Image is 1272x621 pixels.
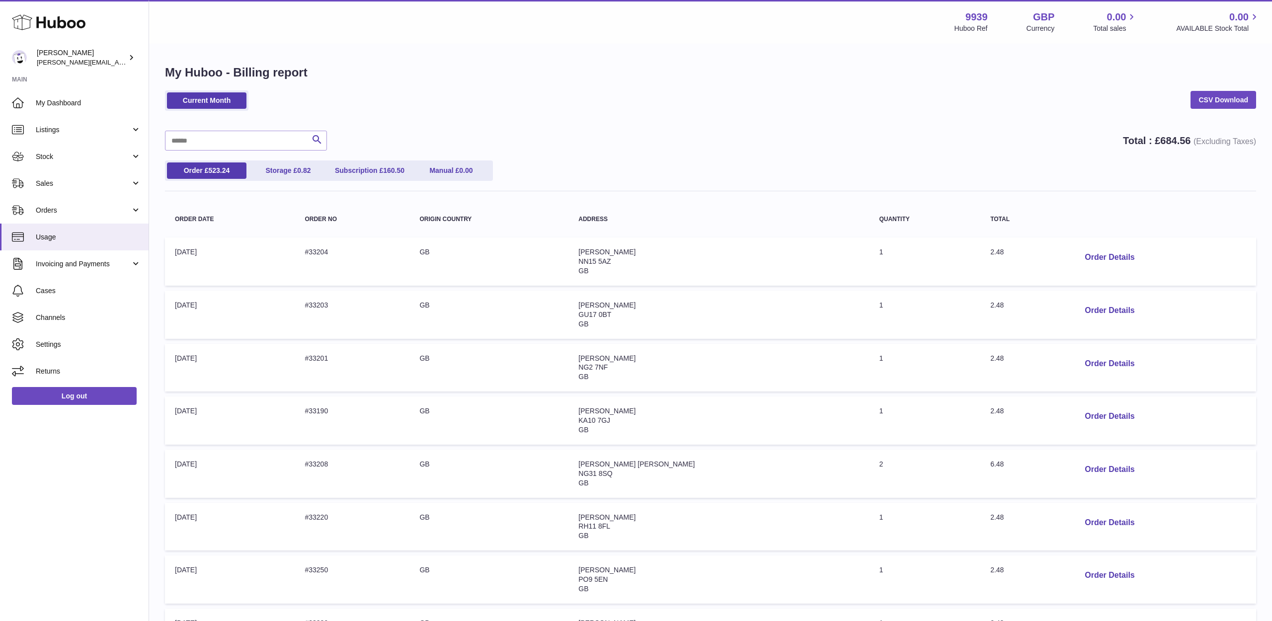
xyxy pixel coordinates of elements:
[165,237,295,286] td: [DATE]
[165,555,295,604] td: [DATE]
[578,532,588,540] span: GB
[869,206,980,233] th: Quantity
[578,460,695,468] span: [PERSON_NAME] [PERSON_NAME]
[409,503,568,551] td: GB
[869,555,980,604] td: 1
[578,585,588,593] span: GB
[165,65,1256,80] h1: My Huboo - Billing report
[1093,24,1137,33] span: Total sales
[409,291,568,339] td: GB
[37,58,199,66] span: [PERSON_NAME][EMAIL_ADDRESS][DOMAIN_NAME]
[869,237,980,286] td: 1
[1107,10,1126,24] span: 0.00
[578,248,636,256] span: [PERSON_NAME]
[1077,301,1142,321] button: Order Details
[295,206,409,233] th: Order no
[1077,513,1142,533] button: Order Details
[1077,565,1142,586] button: Order Details
[1191,91,1256,109] a: CSV Download
[36,313,141,322] span: Channels
[578,566,636,574] span: [PERSON_NAME]
[295,291,409,339] td: #33203
[990,513,1004,521] span: 2.48
[578,267,588,275] span: GB
[36,125,131,135] span: Listings
[990,566,1004,574] span: 2.48
[167,92,246,109] a: Current Month
[578,257,611,265] span: NN15 5AZ
[578,373,588,381] span: GB
[409,396,568,445] td: GB
[167,162,246,179] a: Order £523.24
[578,301,636,309] span: [PERSON_NAME]
[1077,247,1142,268] button: Order Details
[409,555,568,604] td: GB
[578,407,636,415] span: [PERSON_NAME]
[36,340,141,349] span: Settings
[990,301,1004,309] span: 2.48
[578,416,610,424] span: KA10 7GJ
[1176,10,1260,33] a: 0.00 AVAILABLE Stock Total
[578,320,588,328] span: GB
[165,503,295,551] td: [DATE]
[869,344,980,392] td: 1
[1193,137,1256,146] span: (Excluding Taxes)
[578,522,610,530] span: RH11 8FL
[36,206,131,215] span: Orders
[36,367,141,376] span: Returns
[411,162,491,179] a: Manual £0.00
[409,344,568,392] td: GB
[36,179,131,188] span: Sales
[990,460,1004,468] span: 6.48
[36,233,141,242] span: Usage
[869,396,980,445] td: 1
[165,396,295,445] td: [DATE]
[165,206,295,233] th: Order Date
[578,469,612,477] span: NG31 8SQ
[1077,354,1142,374] button: Order Details
[295,450,409,498] td: #33208
[1123,135,1256,146] strong: Total : £
[954,24,988,33] div: Huboo Ref
[36,286,141,296] span: Cases
[990,354,1004,362] span: 2.48
[295,555,409,604] td: #33250
[295,237,409,286] td: #33204
[1093,10,1137,33] a: 0.00 Total sales
[295,503,409,551] td: #33220
[165,450,295,498] td: [DATE]
[37,48,126,67] div: [PERSON_NAME]
[578,363,608,371] span: NG2 7NF
[165,291,295,339] td: [DATE]
[165,344,295,392] td: [DATE]
[1077,406,1142,427] button: Order Details
[869,291,980,339] td: 1
[295,344,409,392] td: #33201
[330,162,409,179] a: Subscription £160.50
[248,162,328,179] a: Storage £0.82
[208,166,230,174] span: 523.24
[1176,24,1260,33] span: AVAILABLE Stock Total
[578,426,588,434] span: GB
[1033,10,1054,24] strong: GBP
[36,98,141,108] span: My Dashboard
[869,450,980,498] td: 2
[990,248,1004,256] span: 2.48
[383,166,404,174] span: 160.50
[578,354,636,362] span: [PERSON_NAME]
[990,407,1004,415] span: 2.48
[980,206,1067,233] th: Total
[36,152,131,161] span: Stock
[409,206,568,233] th: Origin Country
[578,310,611,318] span: GU17 0BT
[578,479,588,487] span: GB
[578,575,608,583] span: PO9 5EN
[1077,460,1142,480] button: Order Details
[965,10,988,24] strong: 9939
[459,166,473,174] span: 0.00
[1229,10,1249,24] span: 0.00
[578,513,636,521] span: [PERSON_NAME]
[568,206,869,233] th: Address
[295,396,409,445] td: #33190
[409,237,568,286] td: GB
